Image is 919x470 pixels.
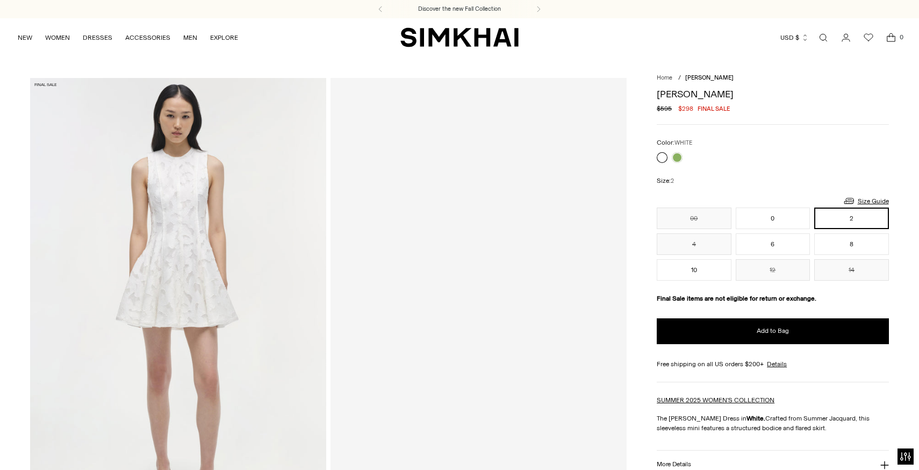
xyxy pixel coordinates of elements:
a: Wishlist [858,27,879,48]
button: USD $ [780,26,809,49]
strong: White. [746,415,765,422]
p: The [PERSON_NAME] Dress in Crafted from Summer Jacquard, this sleeveless mini features a structur... [657,414,888,433]
span: 2 [671,177,674,184]
button: 6 [736,233,810,255]
h3: More Details [657,461,691,468]
nav: breadcrumbs [657,74,888,83]
h1: [PERSON_NAME] [657,89,888,99]
button: Add to Bag [657,318,888,344]
a: Details [767,359,787,369]
a: DRESSES [83,26,112,49]
span: WHITE [674,139,692,146]
button: 10 [657,259,731,281]
button: 4 [657,233,731,255]
button: 0 [736,208,810,229]
a: EXPLORE [210,26,238,49]
strong: Final Sale items are not eligible for return or exchange. [657,295,816,302]
button: 00 [657,208,731,229]
a: ACCESSORIES [125,26,170,49]
label: Color: [657,138,692,148]
a: Home [657,74,672,81]
a: Size Guide [843,194,889,208]
span: $298 [678,104,693,113]
div: Free shipping on all US orders $200+ [657,359,888,369]
button: 2 [814,208,888,229]
div: / [678,74,681,83]
a: SIMKHAI [400,27,519,48]
label: Size: [657,176,674,186]
a: Discover the new Fall Collection [418,5,501,13]
button: 14 [814,259,888,281]
a: Open cart modal [880,27,902,48]
a: SUMMER 2025 WOMEN'S COLLECTION [657,396,774,404]
a: Go to the account page [835,27,857,48]
a: Open search modal [813,27,834,48]
button: 12 [736,259,810,281]
a: WOMEN [45,26,70,49]
a: NEW [18,26,32,49]
span: [PERSON_NAME] [685,74,734,81]
span: 0 [896,32,906,42]
s: $595 [657,104,672,113]
button: 8 [814,233,888,255]
a: MEN [183,26,197,49]
span: Add to Bag [757,326,789,336]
